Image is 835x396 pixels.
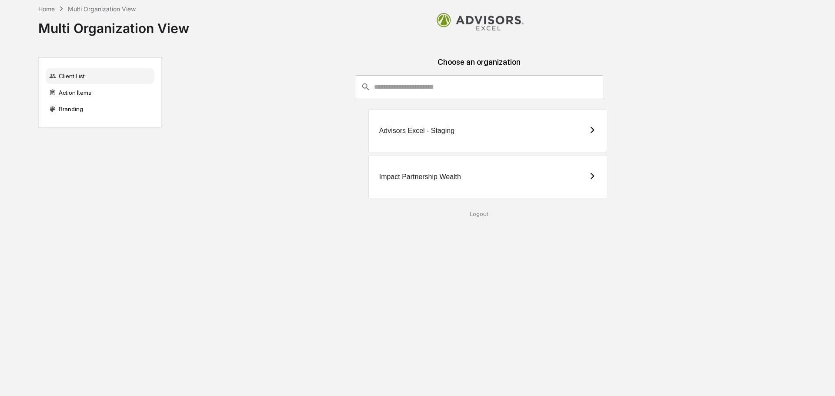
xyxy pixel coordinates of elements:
[437,13,524,30] img: Advisors Excel
[46,101,154,117] div: Branding
[38,13,189,36] div: Multi Organization View
[46,85,154,100] div: Action Items
[46,68,154,84] div: Client List
[355,75,603,99] div: consultant-dashboard__filter-organizations-search-bar
[38,5,55,13] div: Home
[379,127,454,135] div: Advisors Excel - Staging
[68,5,136,13] div: Multi Organization View
[169,57,790,75] div: Choose an organization
[379,173,461,181] div: Impact Partnership Wealth
[169,210,790,217] div: Logout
